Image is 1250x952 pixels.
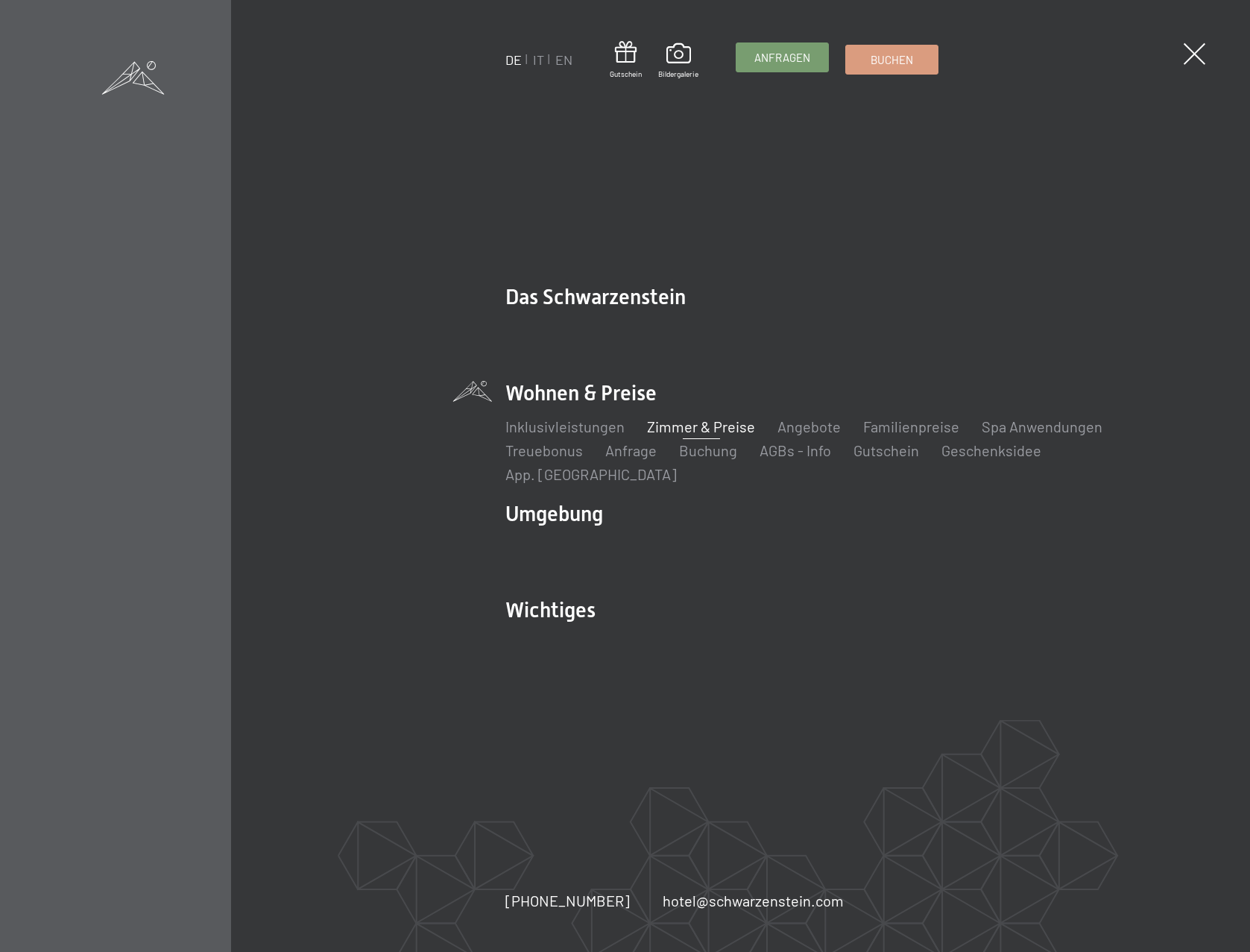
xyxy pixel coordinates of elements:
[647,417,755,435] a: Zimmer & Preise
[736,43,828,72] a: Anfragen
[941,441,1041,459] a: Geschenksidee
[658,69,698,79] span: Bildergalerie
[754,50,810,66] span: Anfragen
[846,45,938,74] a: Buchen
[853,441,919,459] a: Gutschein
[658,43,698,79] a: Bildergalerie
[610,69,642,79] span: Gutschein
[760,441,831,459] a: AGBs - Info
[505,892,630,910] span: [PHONE_NUMBER]
[505,465,677,483] a: App. [GEOGRAPHIC_DATA]
[555,51,572,68] a: EN
[533,51,544,68] a: IT
[505,441,583,459] a: Treuebonus
[982,417,1102,435] a: Spa Anwendungen
[505,417,625,435] a: Inklusivleistungen
[871,52,913,68] span: Buchen
[605,441,657,459] a: Anfrage
[777,417,841,435] a: Angebote
[679,441,737,459] a: Buchung
[663,890,844,911] a: hotel@schwarzenstein.com
[505,890,630,911] a: [PHONE_NUMBER]
[863,417,959,435] a: Familienpreise
[610,41,642,79] a: Gutschein
[505,51,522,68] a: DE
